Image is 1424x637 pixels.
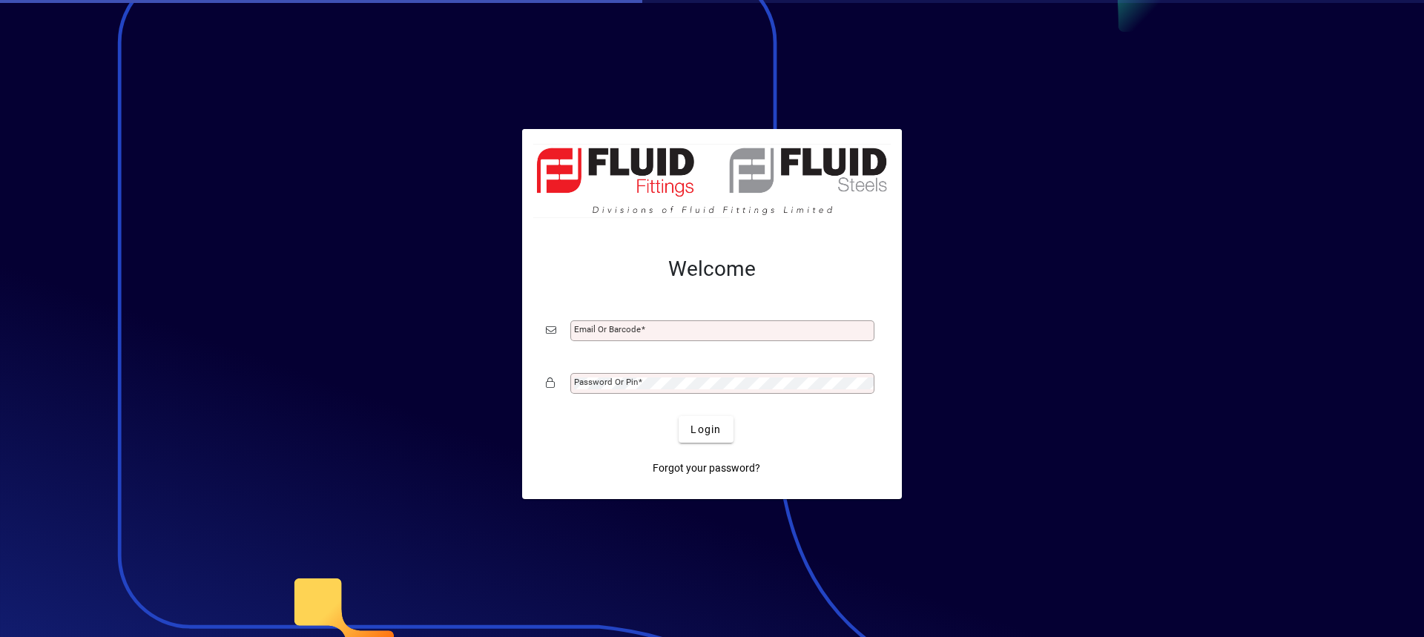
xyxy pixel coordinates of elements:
[546,257,878,282] h2: Welcome
[574,377,638,387] mat-label: Password or Pin
[647,455,766,481] a: Forgot your password?
[653,461,760,476] span: Forgot your password?
[679,416,733,443] button: Login
[574,324,641,334] mat-label: Email or Barcode
[690,422,721,438] span: Login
